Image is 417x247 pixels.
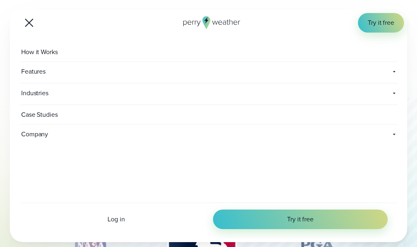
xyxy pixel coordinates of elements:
a: Case Studies [20,105,397,125]
span: Industries [20,83,259,103]
span: Features [20,62,158,81]
a: How it Works [20,42,397,62]
a: Try it free [358,13,404,33]
span: Case Studies [20,105,61,125]
a: Try it free [213,210,388,229]
span: Try it free [368,18,394,28]
span: Company [20,125,99,144]
span: Log in [108,214,125,224]
span: Try it free [287,214,314,224]
span: How it Works [20,42,61,62]
a: Log in [29,214,203,224]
